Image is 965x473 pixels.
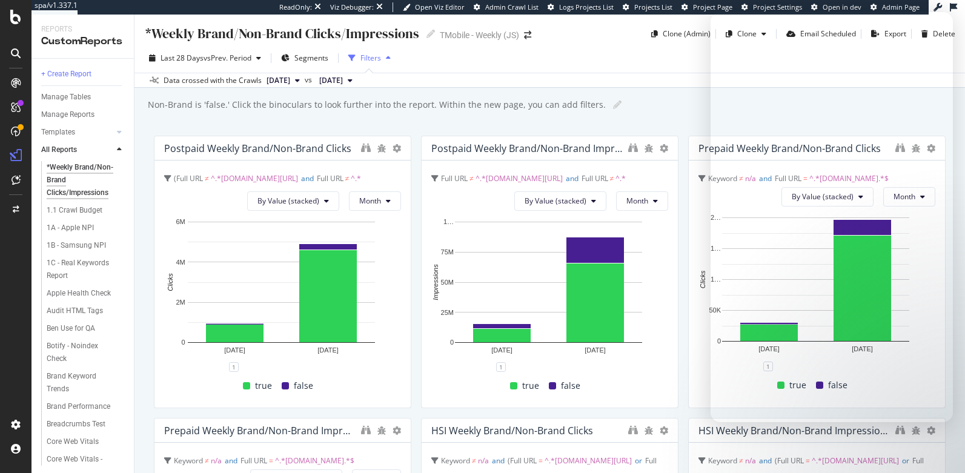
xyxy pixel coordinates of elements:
[403,2,465,12] a: Open Viz Editor
[174,455,203,466] span: Keyword
[431,142,622,154] div: Postpaid Weekly Brand/non-brand Impressions
[613,101,622,109] i: Edit report name
[566,173,579,184] span: and
[41,68,91,81] div: + Create Report
[582,173,608,184] span: Full URL
[240,455,267,466] span: Full URL
[47,370,125,395] a: Brand Keyword Trends
[431,216,665,367] svg: A chart.
[47,204,102,217] div: 1.1 Crawl Budget
[745,455,756,466] span: n/a
[41,91,91,104] div: Manage Tables
[154,136,411,408] div: Postpaid Weekly Brand/non-brand ClicksFull URL ≠ ^.*[DOMAIN_NAME][URL]andFull URL ≠ ^.*[DOMAIN_NA...
[759,455,772,466] span: and
[305,74,314,85] span: vs
[474,2,539,12] a: Admin Crawl List
[317,346,339,354] text: [DATE]
[144,24,419,43] div: *Weekly Brand/Non-Brand Clicks/Impressions
[524,31,531,39] div: arrow-right-arrow-left
[244,190,257,200] span: and
[204,53,251,63] span: vs Prev. Period
[47,435,99,448] div: Core Web Vitals
[47,322,125,335] a: Ben Use for QA
[476,173,563,184] span: ^.*[DOMAIN_NAME][URL]
[41,108,95,121] div: Manage Reports
[698,425,889,437] div: HSI Weekly Brand/non-brand Impressions
[345,173,350,184] span: ≠
[164,75,262,86] div: Data crossed with the Crawls
[205,455,209,466] span: ≠
[255,379,272,393] span: true
[182,339,185,346] text: 0
[753,2,802,12] span: Project Settings
[688,136,946,408] div: Prepaid Weekly Brand/non-brand ClicksKeyword ≠ n/aandFull URL = ^.*[DOMAIN_NAME].*$By Value (stac...
[527,190,554,200] span: Full URL
[610,173,614,184] span: ≠
[514,191,606,211] button: By Value (stacked)
[911,426,921,435] div: bug
[262,73,305,88] button: [DATE]
[545,455,632,466] span: ^.*[DOMAIN_NAME][URL]
[317,173,343,184] span: Full URL
[41,108,125,121] a: Manage Reports
[269,455,273,466] span: =
[47,400,125,413] a: Brand Performance
[211,455,222,466] span: n/a
[681,2,732,12] a: Project Page
[361,143,371,153] div: binoculars
[164,142,351,154] div: Postpaid Weekly Brand/non-brand Clicks
[301,173,314,184] span: and
[450,339,454,346] text: 0
[47,418,105,431] div: Breadcrumbs Test
[147,99,606,111] div: Non-Brand is 'false.' Click the binoculars to look further into the report. Within the new page, ...
[359,196,381,206] span: Month
[288,190,293,200] span: ≠
[167,273,174,291] text: Clicks
[47,239,106,252] div: 1B - Samsung NPI
[806,455,810,466] span: =
[628,425,638,435] div: binoculars
[343,48,396,68] button: Filters
[377,144,386,153] div: bug
[47,418,125,431] a: Breadcrumbs Test
[47,305,103,317] div: Audit HTML Tags
[47,400,110,413] div: Brand Performance
[176,259,185,266] text: 4M
[41,144,113,156] a: All Reports
[895,425,905,435] div: binoculars
[511,190,524,200] span: and
[47,305,125,317] a: Audit HTML Tags
[646,24,711,44] button: Clone (Admin)
[247,191,339,211] button: By Value (stacked)
[812,455,899,466] span: ^.*[DOMAIN_NAME][URL]
[361,425,371,435] div: binoculars
[711,12,953,422] iframe: Intercom live chat
[644,144,654,153] div: bug
[176,218,185,225] text: 6M
[811,2,861,12] a: Open in dev
[47,370,114,395] div: Brand Keyword Trends
[257,196,319,206] span: By Value (stacked)
[496,362,506,372] div: 1
[698,142,881,154] div: Prepaid Weekly Brand/non-brand Clicks
[693,2,732,12] span: Project Page
[415,2,465,12] span: Open Viz Editor
[41,35,124,48] div: CustomReports
[260,190,287,200] span: Full URL
[777,455,804,466] span: Full URL
[421,136,678,408] div: Postpaid Weekly Brand/non-brand ImpressionsFull URL ≠ ^.*[DOMAIN_NAME][URL]andFull URL ≠ ^.*[DOMA...
[294,53,328,63] span: Segments
[41,91,125,104] a: Manage Tables
[47,257,125,282] a: 1C - Real Keywords Report
[314,73,357,88] button: [DATE]
[377,426,386,435] div: bug
[628,143,638,153] div: binoculars
[525,196,586,206] span: By Value (stacked)
[41,126,113,139] a: Templates
[176,173,203,184] span: Full URL
[432,264,439,300] text: Impressions
[491,346,512,354] text: [DATE]
[510,455,537,466] span: Full URL
[267,75,290,86] span: 2025 Aug. 22nd
[555,190,560,200] span: ≠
